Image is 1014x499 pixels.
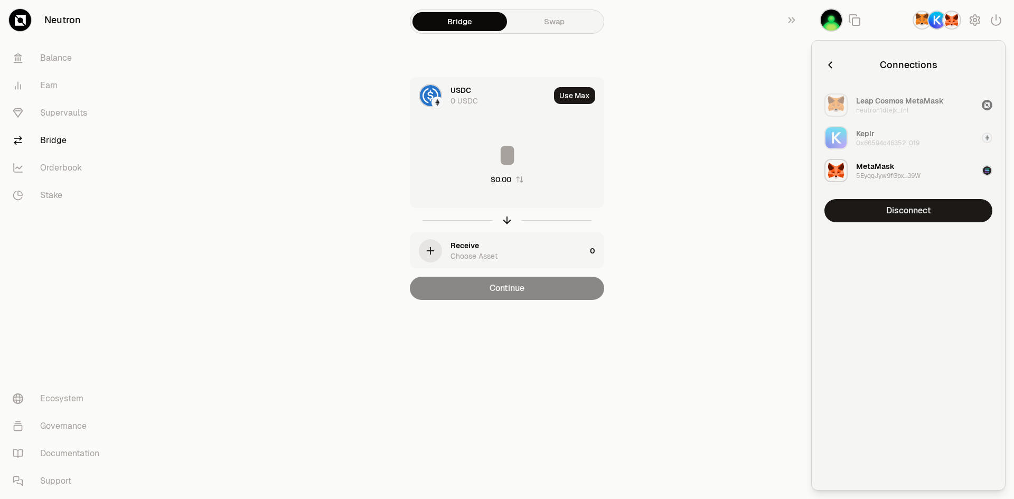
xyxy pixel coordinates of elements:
img: MetaMask [824,159,848,182]
button: KeplrKeplr0x66594c46352...019 [818,122,999,154]
div: Receive [450,240,479,251]
a: Supervaults [4,99,114,127]
a: Swap [507,12,602,31]
img: Ethereum Logo [433,98,442,107]
a: Support [4,467,114,495]
a: Stake [4,182,114,209]
button: Leap Cosmos MetaMaskLeap Cosmos MetaMaskneutron1dtejx...fnl [818,89,999,121]
div: 5EyqqJyw9fGpx...39W [856,172,921,180]
div: neutron1dtejx...fnl [856,106,908,115]
img: Ethereum Logo [982,133,992,143]
img: Leap Cosmos MetaMask [913,11,932,30]
img: Leap Cosmos MetaMask [824,93,848,117]
div: Leap Cosmos MetaMask [856,96,944,106]
a: Documentation [4,440,114,467]
a: Governance [4,412,114,440]
button: Disconnect [824,199,992,222]
div: USDC [450,85,471,96]
button: ReceiveChoose Asset0 [410,233,604,269]
div: 0 USDC [450,96,478,106]
div: Keplr [856,128,875,139]
button: Use Max [554,87,595,104]
a: Bridge [4,127,114,154]
img: Keplr [927,11,946,30]
div: Choose Asset [450,251,497,261]
a: Orderbook [4,154,114,182]
img: neutron1dtejxk4rxhpepzxa552ncdv57s3kkfum6qdfnl [820,8,843,32]
a: Bridge [412,12,507,31]
img: Solana Logo [982,165,992,176]
div: MetaMask [856,161,895,172]
a: Balance [4,44,114,72]
img: MetaMask [942,11,961,30]
div: 0x66594c46352...019 [856,139,919,147]
div: USDC LogoEthereum LogoUSDC0 USDC [410,78,550,114]
div: 0 [590,233,604,269]
div: ReceiveChoose Asset [410,233,586,269]
button: $0.00 [491,174,524,185]
button: MetaMaskMetaMask5EyqqJyw9fGpx...39W [818,155,999,186]
img: Keplr [824,126,848,149]
div: $0.00 [491,174,511,185]
div: Connections [880,58,937,72]
a: Earn [4,72,114,99]
a: Ecosystem [4,385,114,412]
img: USDC Logo [420,85,441,106]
